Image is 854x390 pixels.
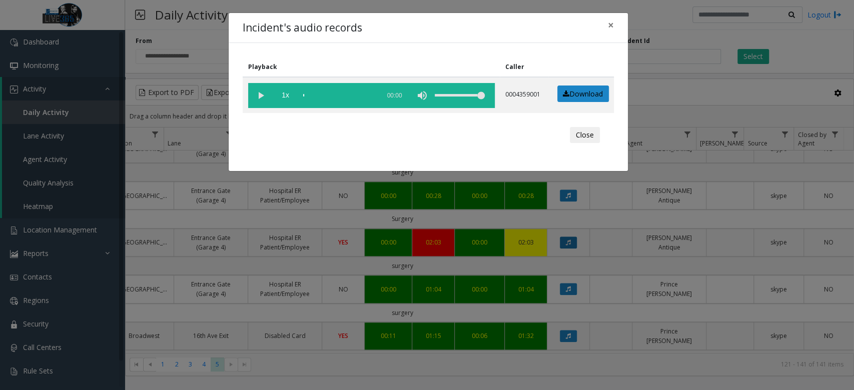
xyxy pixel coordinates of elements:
span: × [608,18,614,32]
p: 0004359001 [505,90,543,99]
button: Close [570,127,600,143]
a: Download [557,85,609,102]
div: volume level [435,83,485,108]
th: Caller [500,57,548,77]
span: playback speed button [273,83,298,108]
th: Playback [243,57,500,77]
button: Close [601,13,621,37]
h4: Incident's audio records [243,20,362,36]
div: scrub bar [303,83,375,108]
